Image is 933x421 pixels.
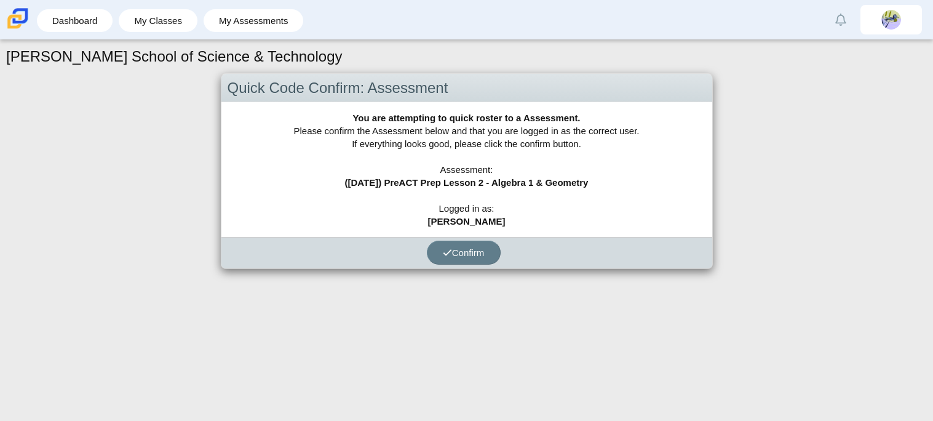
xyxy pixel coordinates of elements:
a: Dashboard [43,9,106,32]
h1: [PERSON_NAME] School of Science & Technology [6,46,343,67]
button: Confirm [427,241,501,265]
span: Confirm [443,247,485,258]
a: Carmen School of Science & Technology [5,23,31,33]
div: Quick Code Confirm: Assessment [221,74,712,103]
b: ([DATE]) PreACT Prep Lesson 2 - Algebra 1 & Geometry [345,177,589,188]
div: Please confirm the Assessment below and that you are logged in as the correct user. If everything... [221,102,712,237]
img: Carmen School of Science & Technology [5,6,31,31]
b: [PERSON_NAME] [428,216,506,227]
a: alicia.valdivia.HxaFwt [860,5,922,34]
a: My Assessments [210,9,298,32]
img: alicia.valdivia.HxaFwt [881,10,901,30]
a: Alerts [827,6,854,33]
a: My Classes [125,9,191,32]
b: You are attempting to quick roster to a Assessment. [352,113,580,123]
